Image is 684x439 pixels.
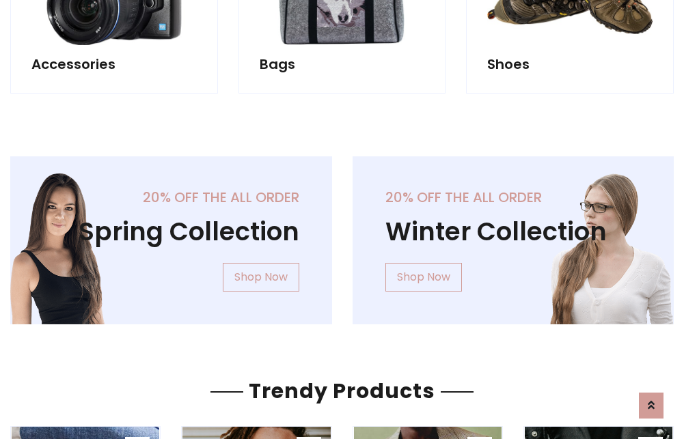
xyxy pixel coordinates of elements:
h1: Spring Collection [43,216,299,246]
h5: Accessories [31,56,197,72]
a: Shop Now [223,263,299,292]
h5: Shoes [487,56,653,72]
h1: Winter Collection [385,216,642,246]
a: Shop Now [385,263,462,292]
h5: Bags [260,56,425,72]
h5: 20% off the all order [385,189,642,206]
h5: 20% off the all order [43,189,299,206]
span: Trendy Products [243,376,441,406]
